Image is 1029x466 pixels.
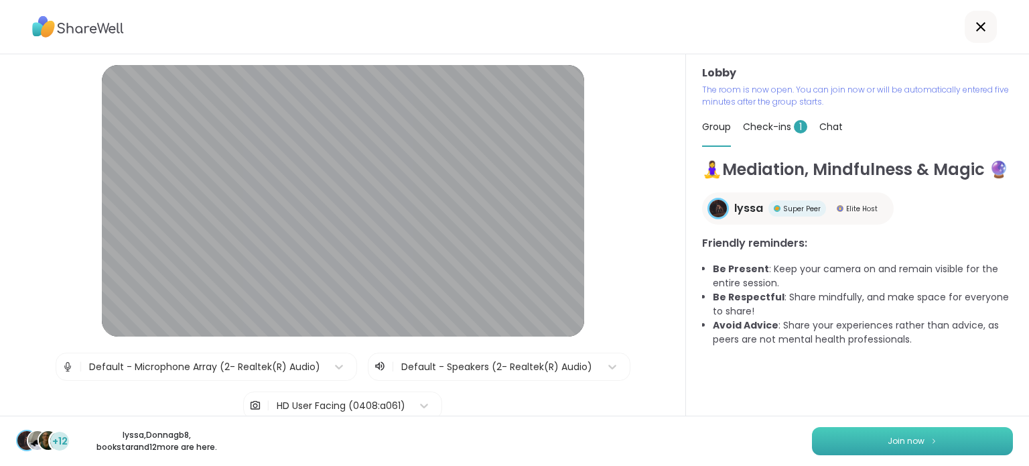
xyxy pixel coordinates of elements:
[702,192,894,225] a: lyssalyssaSuper PeerSuper PeerElite HostElite Host
[82,429,232,453] p: lyssa , Donnagb8 , bookstar and 12 more are here.
[702,235,1013,251] h3: Friendly reminders:
[713,262,769,276] b: Be Present
[819,120,843,133] span: Chat
[888,435,924,447] span: Join now
[709,200,727,217] img: lyssa
[32,11,124,42] img: ShareWell Logo
[277,399,405,413] div: HD User Facing (0408:a061)
[713,290,784,304] b: Be Respectful
[812,427,1013,455] button: Join now
[79,353,82,380] span: |
[249,392,261,419] img: Camera
[17,431,36,450] img: lyssa
[52,434,68,449] span: +12
[743,120,807,133] span: Check-ins
[837,205,843,212] img: Elite Host
[783,204,821,214] span: Super Peer
[713,318,1013,347] li: : Share your experiences rather than advice, as peers are not mental health professionals.
[267,392,270,419] span: |
[794,120,807,133] span: 1
[846,204,878,214] span: Elite Host
[713,318,778,332] b: Avoid Advice
[62,353,74,380] img: Microphone
[713,262,1013,290] li: : Keep your camera on and remain visible for the entire session.
[89,360,320,374] div: Default - Microphone Array (2- Realtek(R) Audio)
[734,200,763,217] span: lyssa
[39,431,58,450] img: bookstar
[28,431,47,450] img: Donnagb8
[702,120,731,133] span: Group
[930,437,938,445] img: ShareWell Logomark
[391,359,395,375] span: |
[702,65,1013,81] h3: Lobby
[713,290,1013,318] li: : Share mindfully, and make space for everyone to share!
[702,158,1013,182] h1: 🧘‍♀️Mediation, Mindfulness & Magic 🔮
[774,205,780,212] img: Super Peer
[702,84,1013,108] p: The room is now open. You can join now or will be automatically entered five minutes after the gr...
